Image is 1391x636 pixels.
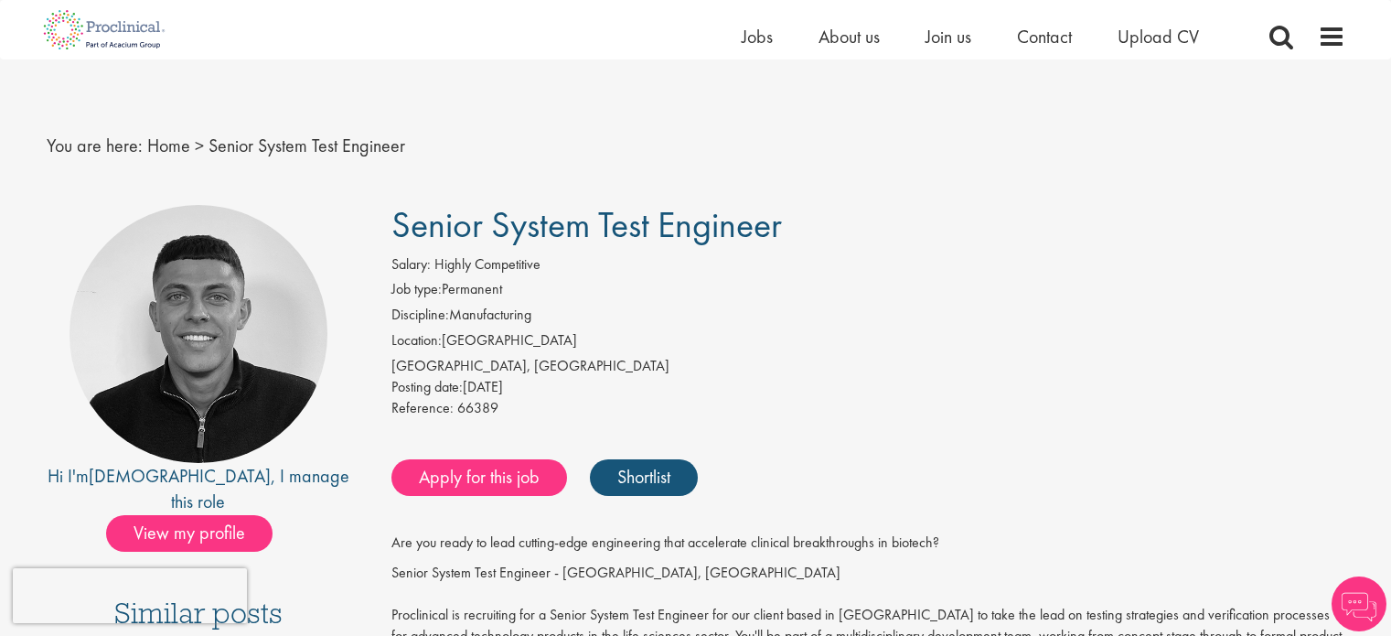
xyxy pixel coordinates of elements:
span: Senior System Test Engineer [209,134,405,157]
a: Shortlist [590,459,698,496]
div: [DATE] [391,377,1345,398]
a: [DEMOGRAPHIC_DATA] [89,464,271,488]
span: 66389 [457,398,498,417]
label: Location: [391,330,442,351]
div: [GEOGRAPHIC_DATA], [GEOGRAPHIC_DATA] [391,356,1345,377]
a: About us [819,25,880,49]
a: Contact [1017,25,1072,49]
iframe: reCAPTCHA [13,568,247,623]
label: Salary: [391,254,431,275]
span: Highly Competitive [434,254,540,274]
li: Permanent [391,279,1345,305]
div: Hi I'm , I manage this role [47,463,351,515]
a: Jobs [742,25,773,49]
p: Are you ready to lead cutting-edge engineering that accelerate clinical breakthroughs in biotech? [391,533,1345,554]
label: Discipline: [391,305,449,326]
li: [GEOGRAPHIC_DATA] [391,330,1345,356]
span: > [195,134,204,157]
img: Chatbot [1332,577,1386,631]
a: Join us [926,25,971,49]
span: Senior System Test Engineer [391,201,782,248]
li: Manufacturing [391,305,1345,330]
img: imeage of recruiter Christian Andersen [70,205,327,463]
span: You are here: [47,134,143,157]
label: Reference: [391,398,454,419]
a: Apply for this job [391,459,567,496]
a: breadcrumb link [147,134,190,157]
span: Posting date: [391,377,463,396]
a: Upload CV [1118,25,1199,49]
span: View my profile [106,515,273,552]
label: Job type: [391,279,442,300]
a: View my profile [106,519,291,543]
